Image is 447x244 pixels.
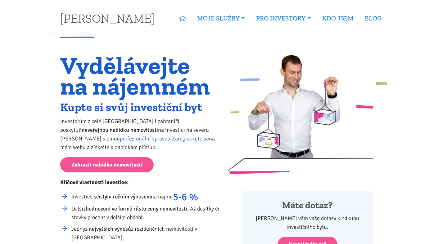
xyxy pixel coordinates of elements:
[173,191,198,203] strong: 5-6 %
[60,102,219,112] h2: Kupte si svůj investiční byt
[83,205,187,212] strong: zhodnocení ve formě růstu ceny nemovitostí
[251,11,316,25] a: PRO INVESTORY
[82,126,158,133] strong: neveřejnou nabídku nemovitostí
[359,11,387,25] a: BLOG
[172,135,209,142] a: Zaregistrujte se
[96,193,151,200] strong: čistým ročním výnosem
[250,214,365,231] p: [PERSON_NAME] vám vaše dotazy k nákupu investičního bytu.
[60,157,154,172] a: Zobrazit nabídku nemovitostí
[60,12,155,24] a: [PERSON_NAME]
[317,11,359,25] a: KDO JSEM
[192,11,251,25] a: MOJE SLUŽBY
[71,204,219,222] li: Další . Až desítky či stovky procent v delším období.
[85,225,131,232] strong: z nejvyšších výnosů
[60,178,219,187] p: Klíčové vlastnosti investice:
[71,224,219,242] li: Jedny z rezidenčních nemovitostí v [GEOGRAPHIC_DATA].
[250,200,365,211] h4: Máte dotaz?
[60,55,219,96] h1: Vydělávejte na nájemném
[60,117,219,152] p: Investorům z celé [GEOGRAPHIC_DATA] i zahraničí poskytuji na investici na severu [PERSON_NAME] s ...
[71,192,219,202] li: Investice s na nájmu
[120,135,170,142] a: profesionální správou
